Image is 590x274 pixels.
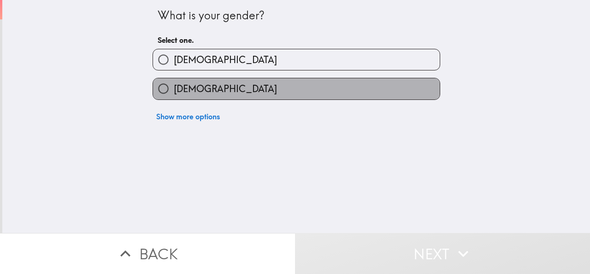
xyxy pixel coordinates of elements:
[295,233,590,274] button: Next
[158,35,435,45] h6: Select one.
[158,8,435,23] div: What is your gender?
[153,107,224,126] button: Show more options
[153,49,440,70] button: [DEMOGRAPHIC_DATA]
[153,78,440,99] button: [DEMOGRAPHIC_DATA]
[174,53,277,66] span: [DEMOGRAPHIC_DATA]
[174,82,277,95] span: [DEMOGRAPHIC_DATA]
